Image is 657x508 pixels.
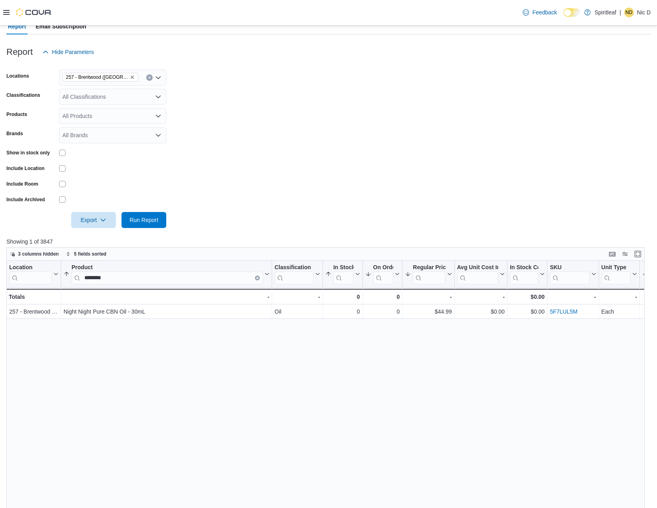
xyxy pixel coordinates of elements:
div: - [457,292,505,302]
div: Totals [9,292,58,302]
div: Unit Type [601,264,631,284]
span: Report [8,18,26,34]
label: Include Archived [6,196,45,203]
span: Export [76,212,111,228]
label: Classifications [6,92,40,98]
span: Hide Parameters [52,48,94,56]
span: ND [625,8,632,17]
div: On Order Qty [373,264,394,284]
span: Feedback [532,8,557,16]
div: - [275,292,320,302]
div: 0 [365,307,400,316]
div: 0 [365,292,400,302]
button: Hide Parameters [39,44,97,60]
button: On Order Qty [365,264,400,284]
div: Night Night Pure CBN Oil - 30mL [64,307,269,316]
div: $0.00 [510,307,545,316]
a: 5F7LUL5M [550,308,577,315]
div: 0 [325,292,360,302]
button: ProductClear input [64,264,269,284]
div: Regular Price [413,264,445,284]
div: $0.00 [457,307,505,316]
button: Classification [275,264,320,284]
span: 3 columns hidden [18,251,59,257]
button: Open list of options [155,113,161,119]
div: SKU [550,264,590,271]
div: Oil [275,307,320,316]
a: Feedback [520,4,560,20]
div: Location [9,264,52,271]
input: Dark Mode [563,8,580,17]
div: 0 [325,307,360,316]
div: Classification [275,264,314,284]
button: 5 fields sorted [63,249,109,259]
div: Classification [275,264,314,271]
button: Run Report [121,212,166,228]
label: Include Location [6,165,44,172]
div: Each [601,307,637,316]
button: Location [9,264,58,284]
label: Brands [6,130,23,137]
p: Spiritleaf [595,8,616,17]
div: In Stock Qty [333,264,354,271]
div: SKU URL [550,264,590,284]
div: Product [72,264,263,271]
div: In Stock Cost [510,264,538,284]
button: Unit Type [601,264,637,284]
button: Enter fullscreen [633,249,643,259]
button: Clear input [255,275,260,280]
button: SKU [550,264,596,284]
span: Run Report [129,216,158,224]
span: Email Subscription [36,18,86,34]
div: Location [9,264,52,284]
div: Avg Unit Cost In Stock [457,264,498,284]
div: Unit Type [601,264,631,271]
button: Avg Unit Cost In Stock [457,264,505,284]
div: - [64,292,269,302]
button: Keyboard shortcuts [607,249,617,259]
p: | [619,8,621,17]
button: Display options [620,249,630,259]
button: 3 columns hidden [7,249,62,259]
img: Cova [16,8,52,16]
button: In Stock Cost [510,264,545,284]
div: In Stock Qty [333,264,354,284]
label: Include Room [6,181,38,187]
div: - [405,292,452,302]
button: Clear input [146,74,153,81]
div: Product [72,264,263,284]
button: Remove 257 - Brentwood (Sherwood Park) from selection in this group [130,75,135,80]
label: Show in stock only [6,150,50,156]
button: Open list of options [155,132,161,138]
label: Locations [6,73,29,79]
button: Open list of options [155,74,161,81]
div: - [601,292,637,302]
button: Regular Price [405,264,452,284]
div: 257 - Brentwood ([GEOGRAPHIC_DATA]) [9,307,58,316]
p: Nic D [637,8,651,17]
button: Export [71,212,116,228]
div: - [550,292,596,302]
span: 257 - Brentwood ([GEOGRAPHIC_DATA]) [66,73,128,81]
div: $0.00 [510,292,545,302]
button: Open list of options [155,94,161,100]
span: 257 - Brentwood (Sherwood Park) [62,73,138,82]
span: 5 fields sorted [74,251,106,257]
div: In Stock Cost [510,264,538,271]
button: In Stock Qty [325,264,360,284]
p: Showing 1 of 3847 [6,238,651,246]
div: Regular Price [413,264,445,271]
h3: Report [6,47,33,57]
div: $44.99 [405,307,452,316]
div: Avg Unit Cost In Stock [457,264,498,271]
label: Products [6,111,27,118]
div: On Order Qty [373,264,394,271]
div: Nic D [624,8,634,17]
